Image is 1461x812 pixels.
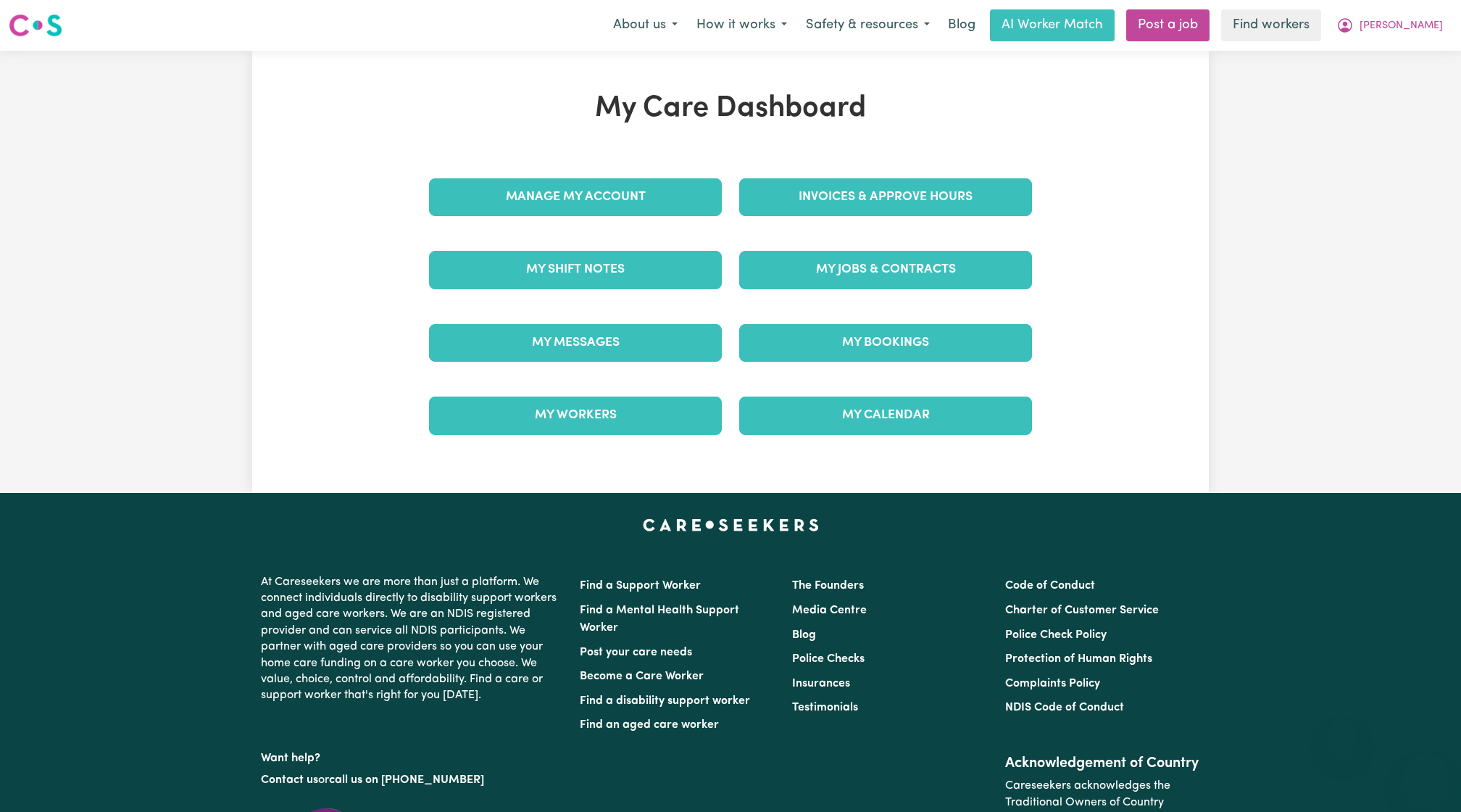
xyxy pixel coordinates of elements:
[604,10,687,41] button: About us
[792,629,816,641] a: Blog
[939,9,984,41] a: Blog
[739,178,1032,216] a: Invoices & Approve Hours
[792,702,858,713] a: Testimonials
[1005,605,1159,616] a: Charter of Customer Service
[429,397,722,434] a: My Workers
[1327,10,1452,41] button: My Account
[580,605,739,634] a: Find a Mental Health Support Worker
[9,9,62,42] a: Careseekers logo
[580,719,719,731] a: Find an aged care worker
[429,251,722,289] a: My Shift Notes
[1403,754,1449,800] iframe: Button to launch messaging window
[739,397,1032,434] a: My Calendar
[261,774,318,786] a: Contact us
[1005,678,1100,689] a: Complaints Policy
[1005,653,1152,665] a: Protection of Human Rights
[990,9,1115,41] a: AI Worker Match
[9,12,62,38] img: Careseekers logo
[580,580,701,592] a: Find a Support Worker
[1328,719,1357,748] iframe: Close message
[739,251,1032,289] a: My Jobs & Contracts
[796,10,939,41] button: Safety & resources
[1005,702,1124,713] a: NDIS Code of Conduct
[643,519,819,531] a: Careseekers home page
[739,324,1032,362] a: My Bookings
[261,568,562,710] p: At Careseekers we are more than just a platform. We connect individuals directly to disability su...
[261,766,562,794] p: or
[580,671,704,682] a: Become a Care Worker
[1126,9,1210,41] a: Post a job
[261,745,562,766] p: Want help?
[1360,18,1443,34] span: [PERSON_NAME]
[420,91,1041,126] h1: My Care Dashboard
[792,678,850,689] a: Insurances
[429,324,722,362] a: My Messages
[1221,9,1321,41] a: Find workers
[792,653,865,665] a: Police Checks
[329,774,484,786] a: call us on [PHONE_NUMBER]
[792,605,867,616] a: Media Centre
[1005,580,1095,592] a: Code of Conduct
[580,647,692,658] a: Post your care needs
[1005,755,1200,772] h2: Acknowledgement of Country
[687,10,796,41] button: How it works
[792,580,864,592] a: The Founders
[429,178,722,216] a: Manage My Account
[1005,629,1107,641] a: Police Check Policy
[580,695,750,707] a: Find a disability support worker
